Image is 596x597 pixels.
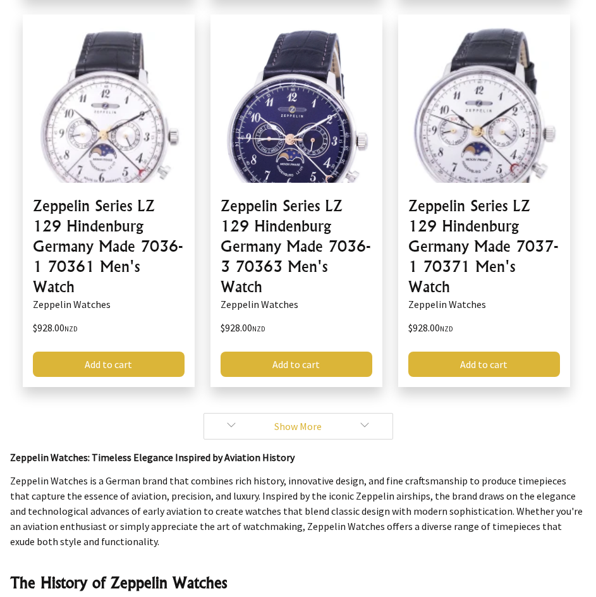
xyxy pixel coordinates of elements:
strong: The History of Zeppelin Watches [10,573,227,592]
p: Zeppelin Watches is a German brand that combines rich history, innovative design, and fine crafts... [10,473,586,549]
strong: Zeppelin Watches: Timeless Elegance Inspired by Aviation History [10,451,295,464]
a: Show More [204,413,393,440]
a: Add to cart [221,352,372,377]
a: Add to cart [33,352,185,377]
a: Add to cart [408,352,560,377]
